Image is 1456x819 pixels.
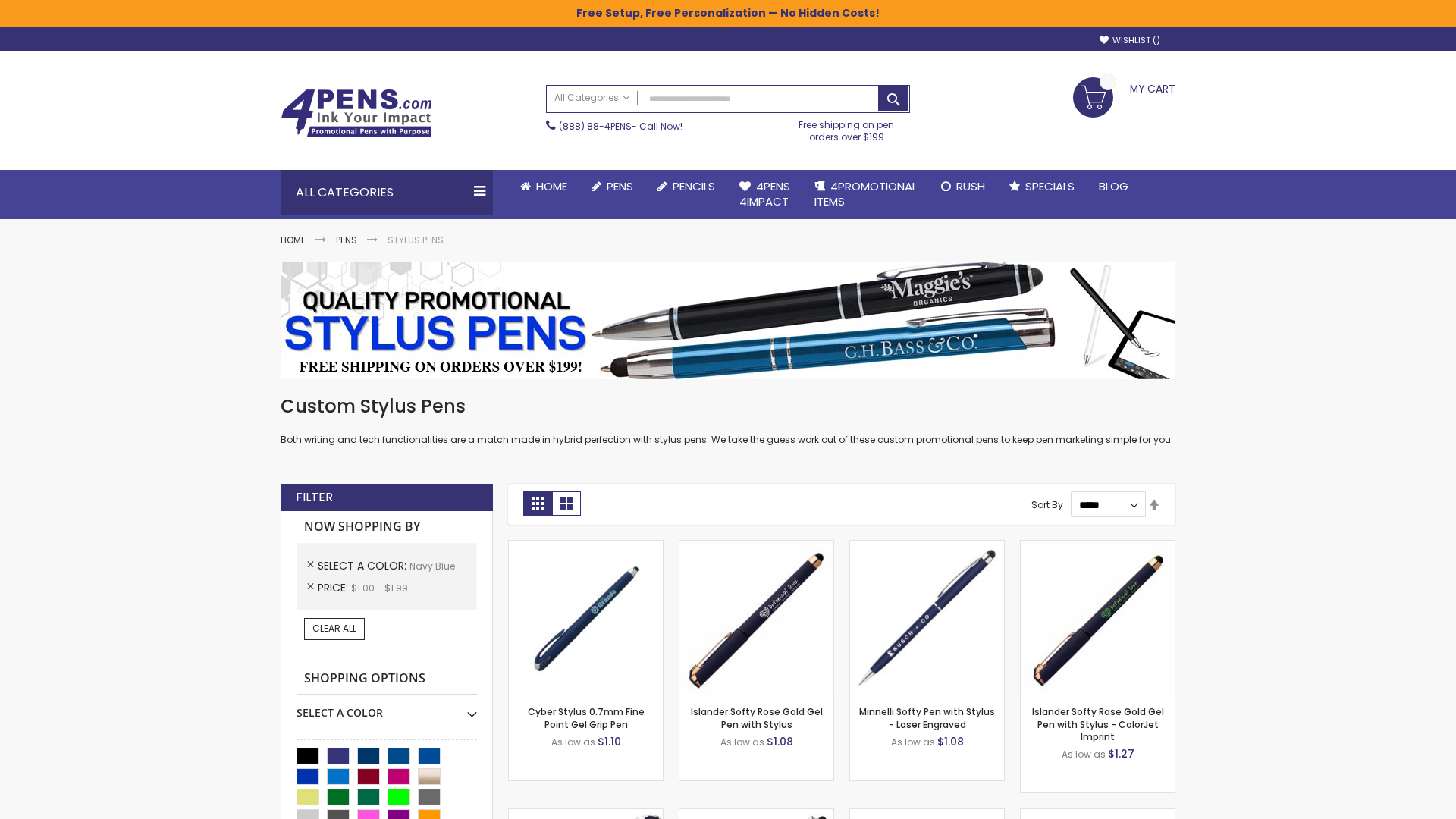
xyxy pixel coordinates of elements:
a: Home [508,170,579,203]
a: Cyber Stylus 0.7mm Fine Point Gel Grip Pen [528,705,645,730]
label: Sort By [1031,498,1063,511]
a: Specials [997,170,1087,203]
span: Navy Blue [409,560,455,573]
a: All Categories [547,86,638,111]
a: Blog [1087,170,1141,203]
a: Pens [336,234,357,246]
span: Rush [956,178,985,194]
strong: Filter [296,489,333,506]
a: Islander Softy Rose Gold Gel Pen with Stylus - ColorJet Imprint-Navy Blue [1021,540,1175,553]
span: 4Pens 4impact [739,178,790,209]
img: Cyber Stylus 0.7mm Fine Point Gel Grip Pen-Navy Blue [509,541,663,695]
strong: Now Shopping by [297,511,477,543]
span: Specials [1025,178,1075,194]
span: As low as [551,736,595,748]
span: All Categories [554,92,630,104]
div: Both writing and tech functionalities are a match made in hybrid perfection with stylus pens. We ... [281,394,1175,447]
a: (888) 88-4PENS [559,120,632,133]
span: $1.00 - $1.99 [351,582,408,595]
a: Pencils [645,170,727,203]
span: $1.08 [937,734,964,749]
a: Pens [579,170,645,203]
span: 4PROMOTIONAL ITEMS [814,178,917,209]
img: Islander Softy Rose Gold Gel Pen with Stylus-Navy Blue [679,541,833,695]
div: Select A Color [297,695,477,720]
h1: Custom Stylus Pens [281,394,1175,419]
a: Rush [929,170,997,203]
a: Wishlist [1100,35,1160,46]
span: $1.10 [598,734,621,749]
span: As low as [720,736,764,748]
span: Home [536,178,567,194]
span: Select A Color [318,558,409,573]
img: Stylus Pens [281,262,1175,379]
a: Islander Softy Rose Gold Gel Pen with Stylus - ColorJet Imprint [1032,705,1164,742]
a: 4Pens4impact [727,170,802,219]
strong: Grid [523,491,552,516]
img: Minnelli Softy Pen with Stylus - Laser Engraved-Navy Blue [850,541,1004,695]
span: - Call Now! [559,120,682,133]
span: Price [318,580,351,595]
img: 4Pens Custom Pens and Promotional Products [281,89,432,137]
div: Free shipping on pen orders over $199 [783,113,911,143]
a: Islander Softy Rose Gold Gel Pen with Stylus [691,705,823,730]
strong: Shopping Options [297,663,477,695]
strong: Stylus Pens [388,234,444,246]
img: Islander Softy Rose Gold Gel Pen with Stylus - ColorJet Imprint-Navy Blue [1021,541,1175,695]
a: Minnelli Softy Pen with Stylus - Laser Engraved-Navy Blue [850,540,1004,553]
span: As low as [891,736,935,748]
span: Blog [1099,178,1128,194]
span: $1.27 [1108,746,1134,761]
span: Pens [607,178,633,194]
a: Clear All [304,618,365,639]
div: All Categories [281,170,493,215]
a: 4PROMOTIONALITEMS [802,170,929,219]
span: Pencils [673,178,715,194]
a: Cyber Stylus 0.7mm Fine Point Gel Grip Pen-Navy Blue [509,540,663,553]
span: Clear All [312,622,356,635]
a: Home [281,234,306,246]
span: $1.08 [767,734,793,749]
a: Minnelli Softy Pen with Stylus - Laser Engraved [859,705,995,730]
span: As low as [1062,748,1106,761]
a: Islander Softy Rose Gold Gel Pen with Stylus-Navy Blue [679,540,833,553]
